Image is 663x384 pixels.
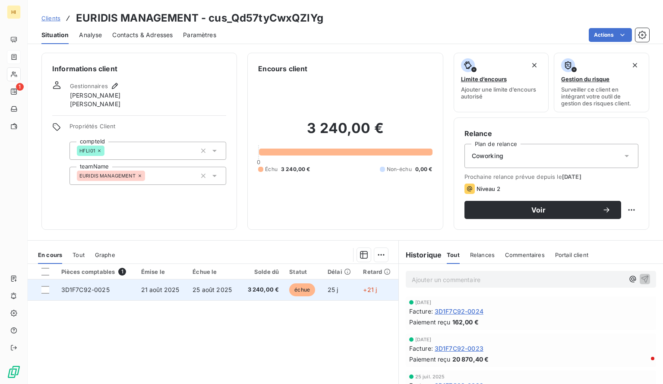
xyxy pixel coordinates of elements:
span: Propriétés Client [69,123,226,135]
span: Paiement reçu [409,355,451,364]
img: Logo LeanPay [7,365,21,379]
span: 3D1F7C92-0023 [435,344,483,353]
span: 3D1F7C92-0025 [61,286,110,293]
span: Facture : [409,307,433,316]
h6: Relance [464,128,638,139]
span: 162,00 € [452,317,479,327]
div: HI [7,5,21,19]
span: Non-échu [387,165,412,173]
input: Ajouter une valeur [145,172,152,180]
div: Pièces comptables [61,268,131,276]
span: [DATE] [415,300,432,305]
div: Émise le [141,268,183,275]
button: Voir [464,201,621,219]
span: 3D1F7C92-0024 [435,307,483,316]
span: Portail client [555,251,588,258]
span: Paramètres [183,31,216,39]
span: Surveiller ce client en intégrant votre outil de gestion des risques client. [561,86,642,107]
span: Ajouter une limite d’encours autorisé [461,86,542,100]
span: 25 juil. 2025 [415,374,445,379]
a: Clients [41,14,60,22]
span: Coworking [472,152,503,160]
h2: 3 240,00 € [258,120,432,146]
h6: Informations client [52,63,226,74]
button: Gestion du risqueSurveiller ce client en intégrant votre outil de gestion des risques client. [554,53,649,112]
div: Délai [328,268,353,275]
span: [DATE] [415,337,432,342]
span: 20 870,40 € [452,355,489,364]
div: Retard [363,268,393,275]
span: échue [289,283,315,296]
span: Graphe [95,251,115,258]
span: Tout [73,251,85,258]
span: Commentaires [505,251,545,258]
h6: Historique [399,250,442,260]
span: 3 240,00 € [281,165,310,173]
span: +21 j [363,286,377,293]
span: 1 [118,268,126,276]
span: HFLI01 [79,148,95,153]
input: Ajouter une valeur [104,147,111,155]
iframe: Intercom live chat [634,355,654,375]
span: Contacts & Adresses [112,31,173,39]
span: Limite d’encours [461,76,507,83]
button: Actions [589,28,632,42]
div: Échue le [193,268,235,275]
span: 25 j [328,286,338,293]
span: 3 240,00 € [245,286,279,294]
span: Paiement reçu [409,317,451,327]
span: Échu [265,165,278,173]
span: Gestionnaires [70,83,108,89]
button: Limite d’encoursAjouter une limite d’encours autorisé [454,53,549,112]
span: En cours [38,251,62,258]
span: Voir [475,206,602,213]
span: Prochaine relance prévue depuis le [464,173,638,180]
span: 25 août 2025 [193,286,232,293]
span: Facture : [409,344,433,353]
span: 0 [257,159,260,165]
span: Gestion du risque [561,76,609,83]
span: Analyse [79,31,102,39]
h6: Encours client [258,63,307,74]
span: Situation [41,31,69,39]
span: 1 [16,83,24,91]
span: [DATE] [562,173,581,180]
div: Statut [289,268,317,275]
h3: EURIDIS MANAGEMENT - cus_Qd57tyCwxQZlYg [76,10,323,26]
span: Tout [447,251,460,258]
span: Relances [470,251,495,258]
div: Solde dû [245,268,279,275]
span: [PERSON_NAME] [70,100,120,108]
span: [PERSON_NAME] [70,91,120,100]
span: 21 août 2025 [141,286,180,293]
span: 0,00 € [415,165,433,173]
span: Niveau 2 [477,185,500,192]
span: EURIDIS MANAGEMENT [79,173,136,178]
span: Clients [41,15,60,22]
